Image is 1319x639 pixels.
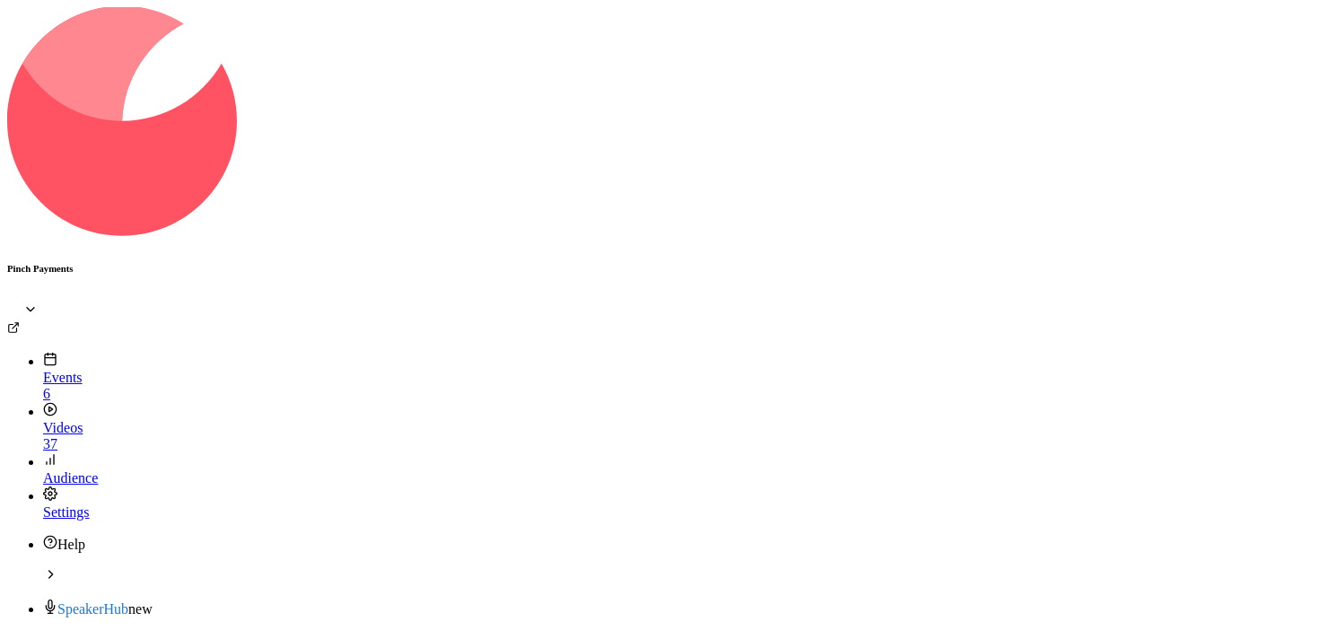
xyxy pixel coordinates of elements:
a: Audience [43,452,1312,486]
a: SpeakerHub [57,601,128,617]
img: Pinch Payments [7,7,237,237]
div: Videos [43,402,1312,436]
a: Settings [43,486,1312,521]
span: new [128,601,153,617]
a: Videos37 [43,402,1312,451]
li: help-dropdown-opener [43,535,1312,585]
h6: Pinch Payments [7,263,1312,274]
span: Help [57,537,85,552]
a: Events6 [43,352,1312,401]
div: Events [43,352,1312,386]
